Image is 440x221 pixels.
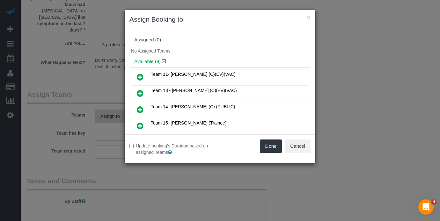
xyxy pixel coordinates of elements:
[129,144,134,148] input: Update booking's Duration based on assigned Teams
[134,37,306,43] div: Assigned (0)
[151,72,236,77] span: Team 11- [PERSON_NAME] (C)(EV)(VAC)
[129,143,215,155] label: Update booking's Duration based on assigned Teams
[129,15,311,24] h3: Assign Booking to:
[431,199,436,204] span: 4
[307,14,311,21] button: ×
[151,88,237,93] span: Team 13 - [PERSON_NAME] (C)(EV)(VAC)
[260,139,282,153] button: Done
[151,120,227,125] span: Team 15- [PERSON_NAME] (Trainee)
[134,59,306,64] h4: Available (9)
[418,199,434,215] iframe: Intercom live chat
[131,48,170,53] span: No Assigned Teams
[285,139,311,153] button: Cancel
[151,104,235,109] span: Team 14- [PERSON_NAME] (C) (PUBLIC)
